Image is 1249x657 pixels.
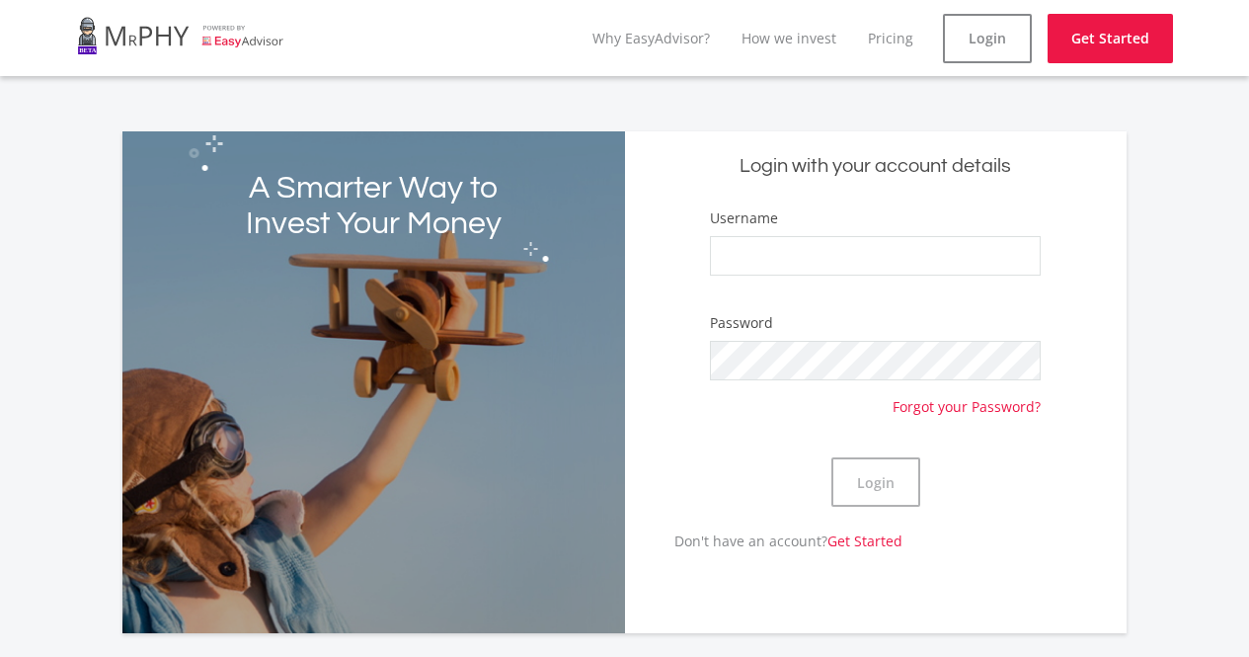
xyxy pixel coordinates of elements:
[640,153,1112,180] h5: Login with your account details
[742,29,836,47] a: How we invest
[223,171,524,242] h2: A Smarter Way to Invest Your Money
[592,29,710,47] a: Why EasyAdvisor?
[710,313,773,333] label: Password
[831,457,920,507] button: Login
[893,380,1041,417] a: Forgot your Password?
[827,532,902,550] a: Get Started
[1048,14,1173,63] a: Get Started
[943,14,1032,63] a: Login
[868,29,913,47] a: Pricing
[710,208,778,228] label: Username
[625,531,902,551] p: Don't have an account?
